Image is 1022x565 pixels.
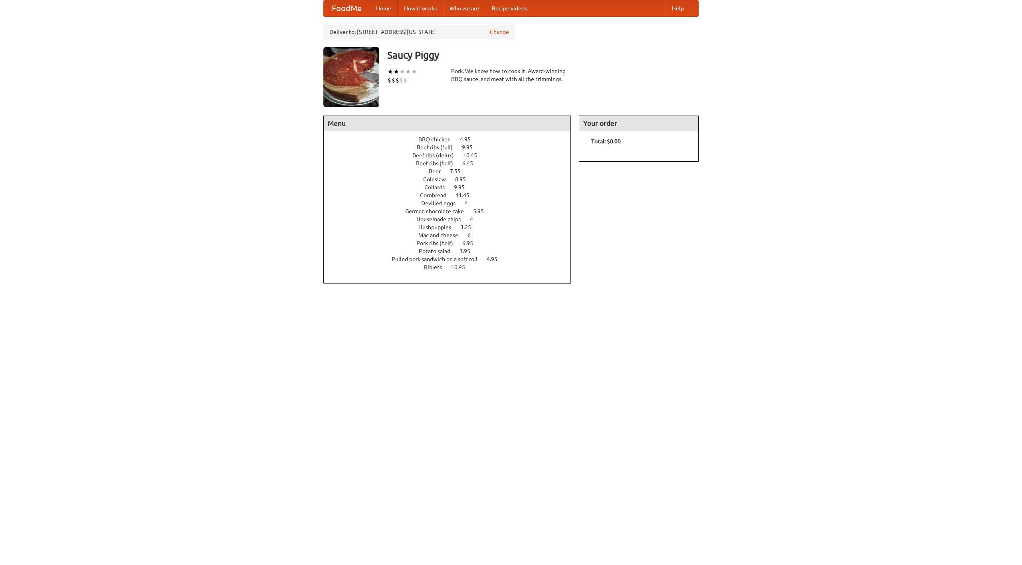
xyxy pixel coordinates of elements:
a: Home [370,0,398,16]
h4: Your order [579,115,698,131]
span: 4.95 [487,256,505,262]
span: 4 [465,200,476,206]
span: Housemade chips [416,216,469,222]
span: Pulled pork sandwich on a soft roll [392,256,485,262]
a: Mac and cheese 6 [418,232,485,238]
a: Beef ribs (half) 6.45 [416,160,488,167]
span: Beef ribs (full) [417,144,461,151]
span: Potato salad [419,248,458,254]
span: 10.45 [463,152,485,159]
span: 5.95 [473,208,492,214]
a: Recipe videos [485,0,533,16]
li: $ [403,76,407,85]
a: Coleslaw 8.95 [423,176,481,182]
span: Hushpuppies [418,224,459,230]
a: Change [490,28,509,36]
span: Pork ribs (half) [416,240,461,246]
a: BBQ chicken 4.95 [418,136,485,143]
a: Pulled pork sandwich on a soft roll 4.95 [392,256,512,262]
li: $ [391,76,395,85]
span: 7.55 [450,168,469,174]
b: Total: $0.00 [591,138,621,145]
li: $ [395,76,399,85]
a: Devilled eggs 4 [421,200,483,206]
span: Cornbread [420,192,454,198]
span: 4.95 [460,136,479,143]
span: German chocolate cake [405,208,472,214]
a: Housemade chips 4 [416,216,488,222]
div: Deliver to: [STREET_ADDRESS][US_STATE] [323,25,515,39]
span: 6.45 [462,160,481,167]
span: Devilled eggs [421,200,463,206]
span: Beef ribs (half) [416,160,461,167]
span: Beer [429,168,449,174]
span: 4 [470,216,481,222]
li: ★ [393,67,399,76]
li: ★ [405,67,411,76]
span: 8.95 [455,176,474,182]
a: Hushpuppies 3.25 [418,224,486,230]
span: 6.95 [462,240,481,246]
span: Riblets [424,264,450,270]
img: angular.jpg [323,47,379,107]
span: 11.45 [456,192,477,198]
a: How it works [398,0,443,16]
span: Beef ribs (delux) [412,152,462,159]
span: 9.95 [462,144,481,151]
span: BBQ chicken [418,136,459,143]
span: 3.95 [460,248,478,254]
a: Beer 7.55 [429,168,475,174]
li: $ [399,76,403,85]
a: Collards 9.95 [424,184,479,190]
span: Collards [424,184,453,190]
a: Riblets 10.45 [424,264,480,270]
h3: Saucy Piggy [387,47,699,63]
span: 10.45 [451,264,473,270]
a: Beef ribs (full) 9.95 [417,144,487,151]
a: Cornbread 11.45 [420,192,484,198]
a: Who we are [443,0,485,16]
a: Potato salad 3.95 [419,248,485,254]
a: FoodMe [324,0,370,16]
span: Coleslaw [423,176,454,182]
div: Pork. We know how to cook it. Award-winning BBQ sauce, and meat with all the trimmings. [451,67,571,83]
a: Beef ribs (delux) 10.45 [412,152,492,159]
a: Pork ribs (half) 6.95 [416,240,488,246]
li: ★ [387,67,393,76]
li: $ [387,76,391,85]
a: Help [665,0,690,16]
span: 9.95 [454,184,473,190]
a: German chocolate cake 5.95 [405,208,499,214]
li: ★ [399,67,405,76]
h4: Menu [324,115,570,131]
span: 3.25 [460,224,479,230]
span: Mac and cheese [418,232,466,238]
span: 6 [467,232,479,238]
li: ★ [411,67,417,76]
